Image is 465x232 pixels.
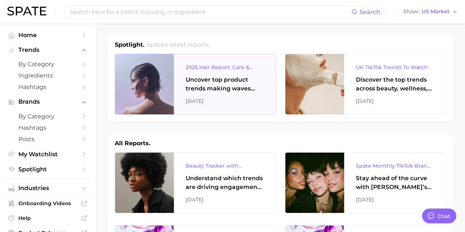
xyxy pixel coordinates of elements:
[6,29,90,41] a: Home
[18,136,77,143] span: Posts
[186,75,264,93] div: Uncover top product trends making waves across platforms — along with key insights into benefits,...
[6,111,90,122] a: by Category
[18,61,77,68] span: by Category
[6,81,90,93] a: Hashtags
[401,7,459,17] button: ShowUS Market
[18,47,77,53] span: Trends
[6,70,90,81] a: Ingredients
[18,83,77,90] span: Hashtags
[285,54,446,115] a: UK TikTok Trends To WatchDiscover the top trends across beauty, wellness, and personal care on Ti...
[18,32,77,39] span: Home
[6,164,90,175] a: Spotlight
[18,185,77,192] span: Industries
[115,40,144,49] h1: Spotlight.
[147,40,210,49] h2: Spate's latest reports.
[186,195,264,204] div: [DATE]
[6,183,90,194] button: Industries
[18,124,77,131] span: Hashtags
[356,174,434,192] div: Stay ahead of the curve with [PERSON_NAME]’s latest monthly tracker, spotlighting the fastest-gro...
[7,7,46,15] img: SPATE
[285,152,446,213] a: Spate Monthly TikTok Brands TrackerStay ahead of the curve with [PERSON_NAME]’s latest monthly tr...
[6,213,90,224] a: Help
[186,161,264,170] div: Beauty Tracker with Popularity Index
[356,195,434,204] div: [DATE]
[18,215,77,221] span: Help
[356,63,434,72] div: UK TikTok Trends To Watch
[115,139,150,148] h1: All Reports.
[6,58,90,70] a: by Category
[18,166,77,173] span: Spotlight
[6,133,90,145] a: Posts
[18,113,77,120] span: by Category
[115,54,276,115] a: 2025 Hair Report: Care & Styling ProductsUncover top product trends making waves across platforms...
[6,149,90,160] a: My Watchlist
[18,151,77,158] span: My Watchlist
[115,152,276,213] a: Beauty Tracker with Popularity IndexUnderstand which trends are driving engagement across platfor...
[186,63,264,72] div: 2025 Hair Report: Care & Styling Products
[403,10,419,14] span: Show
[6,122,90,133] a: Hashtags
[6,44,90,56] button: Trends
[6,198,90,209] a: Onboarding Videos
[360,8,380,15] span: Search
[356,97,434,106] div: [DATE]
[6,96,90,107] button: Brands
[69,6,351,18] input: Search here for a brand, industry, or ingredient
[18,200,77,207] span: Onboarding Videos
[422,10,450,14] span: US Market
[356,75,434,93] div: Discover the top trends across beauty, wellness, and personal care on TikTok [GEOGRAPHIC_DATA].
[18,99,77,105] span: Brands
[186,174,264,192] div: Understand which trends are driving engagement across platforms in the skin, hair, makeup, and fr...
[186,97,264,106] div: [DATE]
[356,161,434,170] div: Spate Monthly TikTok Brands Tracker
[18,72,77,79] span: Ingredients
